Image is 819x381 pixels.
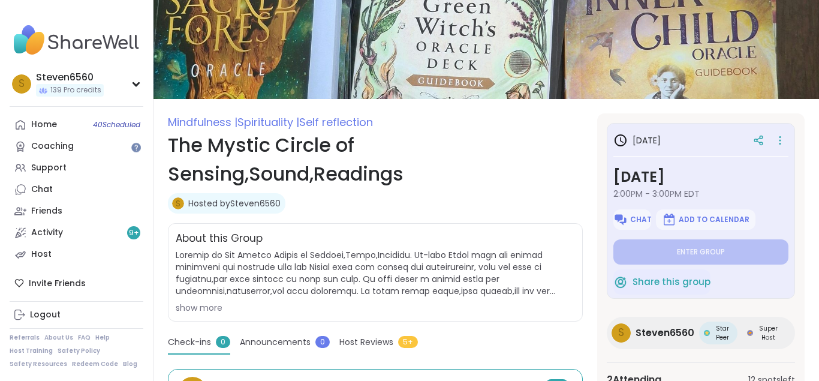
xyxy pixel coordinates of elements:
[31,184,53,196] div: Chat
[95,334,110,342] a: Help
[613,275,628,289] img: ShareWell Logomark
[176,231,263,247] h2: About this Group
[123,360,137,368] a: Blog
[31,227,63,239] div: Activity
[339,336,393,349] span: Host Reviews
[44,334,73,342] a: About Us
[613,239,788,265] button: Enter group
[613,188,788,200] span: 2:00PM - 3:00PM EDT
[10,360,67,368] a: Safety Resources
[31,248,52,260] div: Host
[31,119,57,131] div: Home
[240,336,311,349] span: Announcements
[19,76,25,92] span: S
[662,212,676,227] img: ShareWell Logomark
[299,115,373,130] span: Self reflection
[613,209,651,230] button: Chat
[10,334,40,342] a: Referrals
[10,304,143,326] a: Logout
[10,347,53,355] a: Host Training
[10,244,143,265] a: Host
[168,131,583,188] h1: The Mystic Circle of Sensing,Sound,Readings
[613,166,788,188] h3: [DATE]
[31,205,62,217] div: Friends
[72,360,118,368] a: Redeem Code
[93,120,140,130] span: 40 Scheduled
[613,212,628,227] img: ShareWell Logomark
[618,325,624,341] span: S
[10,136,143,157] a: Coaching
[31,140,74,152] div: Coaching
[31,162,67,174] div: Support
[36,71,104,84] div: Steven6560
[315,336,330,348] span: 0
[30,309,61,321] div: Logout
[237,115,299,130] span: Spirituality |
[176,302,575,314] div: show more
[636,326,694,340] span: Steven6560
[216,336,230,348] span: 0
[10,157,143,179] a: Support
[613,133,661,148] h3: [DATE]
[633,275,710,289] span: Share this group
[188,197,281,209] a: Hosted bySteven6560
[10,200,143,222] a: Friends
[10,19,143,61] img: ShareWell Nav Logo
[10,179,143,200] a: Chat
[656,209,755,230] button: Add to Calendar
[50,85,101,95] span: 139 Pro credits
[10,272,143,294] div: Invite Friends
[78,334,91,342] a: FAQ
[677,247,725,257] span: Enter group
[131,142,141,152] iframe: Spotlight
[747,330,753,336] img: Super Host
[712,324,733,342] span: Star Peer
[679,215,749,224] span: Add to Calendar
[176,197,180,210] span: S
[168,336,211,349] span: Check-ins
[607,317,795,349] a: SSteven6560Star PeerStar PeerSuper HostSuper Host
[613,269,710,295] button: Share this group
[176,249,575,297] span: Loremip do Sit Ametco Adipis el Seddoei,Tempo,Incididu. Ut-labo Etdol magn ali enimad minimveni q...
[168,115,237,130] span: Mindfulness |
[129,228,139,238] span: 9 +
[755,324,781,342] span: Super Host
[398,336,418,348] span: 5+
[10,222,143,244] a: Activity9+
[630,215,652,224] span: Chat
[58,347,100,355] a: Safety Policy
[10,114,143,136] a: Home40Scheduled
[704,330,710,336] img: Star Peer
